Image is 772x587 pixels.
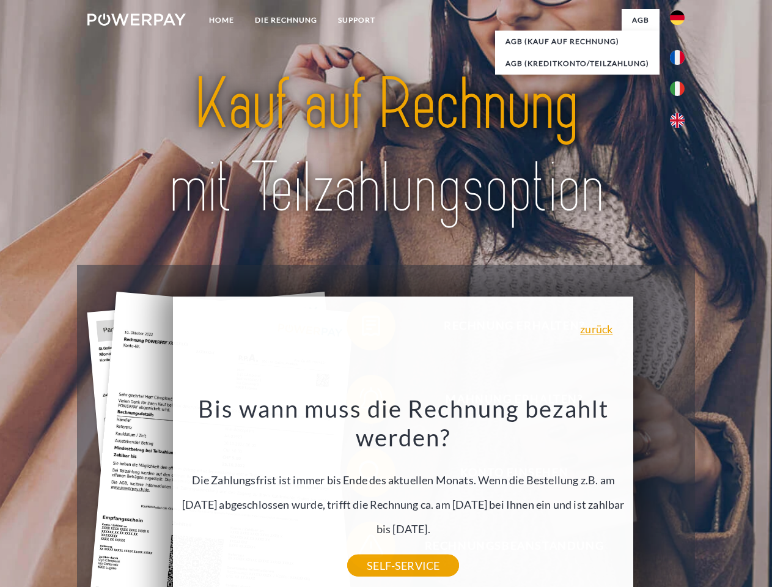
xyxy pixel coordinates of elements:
img: de [670,10,685,25]
img: logo-powerpay-white.svg [87,13,186,26]
a: AGB (Kreditkonto/Teilzahlung) [495,53,660,75]
img: fr [670,50,685,65]
div: Die Zahlungsfrist ist immer bis Ende des aktuellen Monats. Wenn die Bestellung z.B. am [DATE] abg... [180,394,627,566]
a: agb [622,9,660,31]
img: en [670,113,685,128]
img: title-powerpay_de.svg [117,59,655,234]
a: SELF-SERVICE [347,555,459,577]
a: zurück [580,323,612,334]
h3: Bis wann muss die Rechnung bezahlt werden? [180,394,627,452]
a: SUPPORT [328,9,386,31]
a: Home [199,9,244,31]
a: DIE RECHNUNG [244,9,328,31]
a: AGB (Kauf auf Rechnung) [495,31,660,53]
img: it [670,81,685,96]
